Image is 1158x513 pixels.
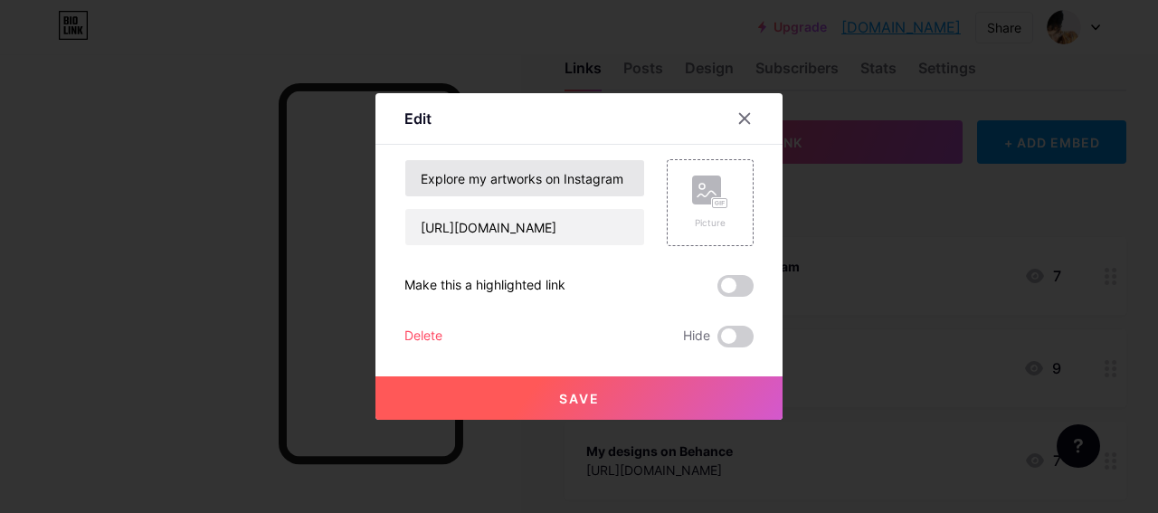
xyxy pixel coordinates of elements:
span: Hide [683,326,710,347]
button: Save [375,376,783,420]
div: Delete [404,326,442,347]
div: Edit [404,108,432,129]
input: URL [405,209,644,245]
div: Make this a highlighted link [404,275,565,297]
div: Picture [692,216,728,230]
input: Title [405,160,644,196]
span: Save [559,391,600,406]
